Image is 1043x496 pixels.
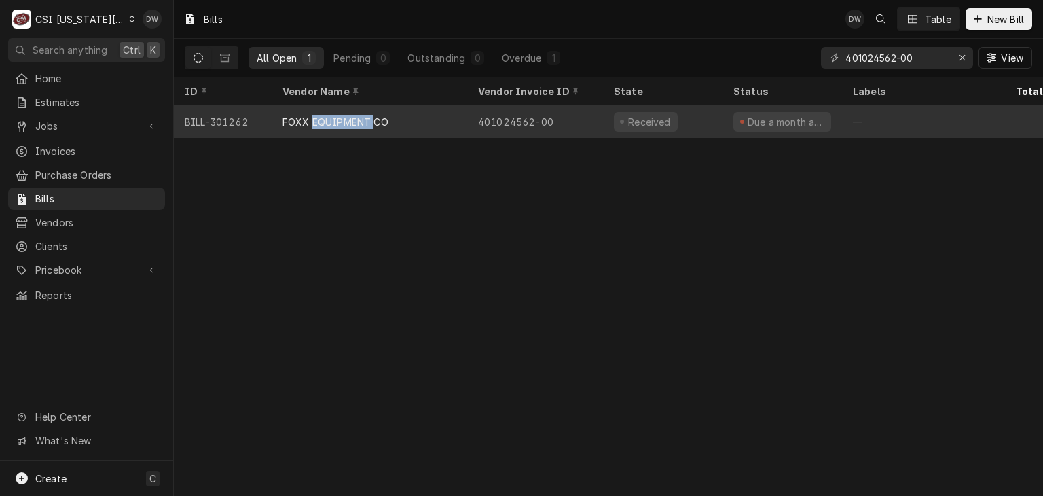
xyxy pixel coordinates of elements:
button: Erase input [951,47,973,69]
span: Reports [35,288,158,302]
div: — [842,105,1005,138]
a: Go to Jobs [8,115,165,137]
div: Outstanding [407,51,465,65]
button: New Bill [966,8,1032,30]
div: FOXX EQUIPMENT CO [282,115,388,129]
div: 401024562-00 [467,105,603,138]
input: Keyword search [845,47,947,69]
a: Purchase Orders [8,164,165,186]
span: Create [35,473,67,484]
div: 0 [473,51,481,65]
span: Estimates [35,95,158,109]
span: New Bill [985,12,1027,26]
div: ID [185,84,258,99]
a: Go to Help Center [8,406,165,428]
div: CSI [US_STATE][GEOGRAPHIC_DATA] [35,12,125,26]
button: View [978,47,1032,69]
div: Dyane Weber's Avatar [845,10,864,29]
div: BILL-301262 [174,105,272,138]
span: Bills [35,192,158,206]
a: Clients [8,235,165,258]
span: What's New [35,433,157,448]
div: 0 [379,51,387,65]
span: Help Center [35,410,157,424]
span: Purchase Orders [35,168,158,182]
span: Clients [35,239,158,253]
div: Vendor Invoice ID [478,84,589,99]
span: Pricebook [35,263,138,277]
span: C [149,472,156,486]
div: Due a month ago [746,115,826,129]
span: Jobs [35,119,138,133]
button: Open search [870,8,892,30]
a: Go to Pricebook [8,259,165,281]
div: Pending [333,51,371,65]
div: Vendor Name [282,84,454,99]
div: Overdue [502,51,541,65]
div: C [12,10,31,29]
div: Received [627,115,673,129]
a: Reports [8,284,165,306]
a: Invoices [8,140,165,162]
button: Search anythingCtrlK [8,38,165,62]
span: Vendors [35,215,158,230]
span: Invoices [35,144,158,158]
a: Home [8,67,165,90]
div: CSI Kansas City's Avatar [12,10,31,29]
div: 1 [305,51,313,65]
a: Go to What's New [8,429,165,452]
div: Dyane Weber's Avatar [143,10,162,29]
span: Home [35,71,158,86]
a: Bills [8,188,165,210]
div: DW [845,10,864,29]
a: Estimates [8,91,165,113]
div: DW [143,10,162,29]
div: 1 [549,51,557,65]
span: K [150,43,156,57]
span: Search anything [33,43,107,57]
div: Labels [853,84,994,99]
a: Vendors [8,211,165,234]
span: Ctrl [123,43,141,57]
div: Status [733,84,828,99]
span: View [998,51,1026,65]
div: State [614,84,709,99]
div: All Open [257,51,297,65]
div: Table [925,12,951,26]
